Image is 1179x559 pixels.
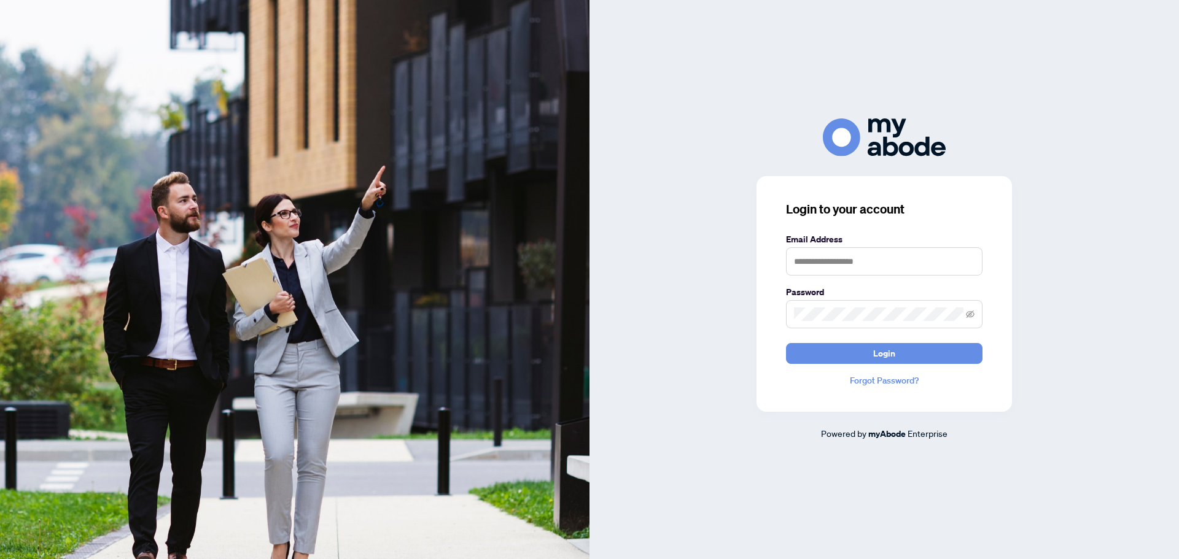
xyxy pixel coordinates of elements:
[786,285,982,299] label: Password
[786,233,982,246] label: Email Address
[966,310,975,318] span: eye-invisible
[908,428,947,439] span: Enterprise
[786,374,982,387] a: Forgot Password?
[786,201,982,218] h3: Login to your account
[873,344,895,363] span: Login
[868,427,906,441] a: myAbode
[821,428,866,439] span: Powered by
[823,118,946,156] img: ma-logo
[786,343,982,364] button: Login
